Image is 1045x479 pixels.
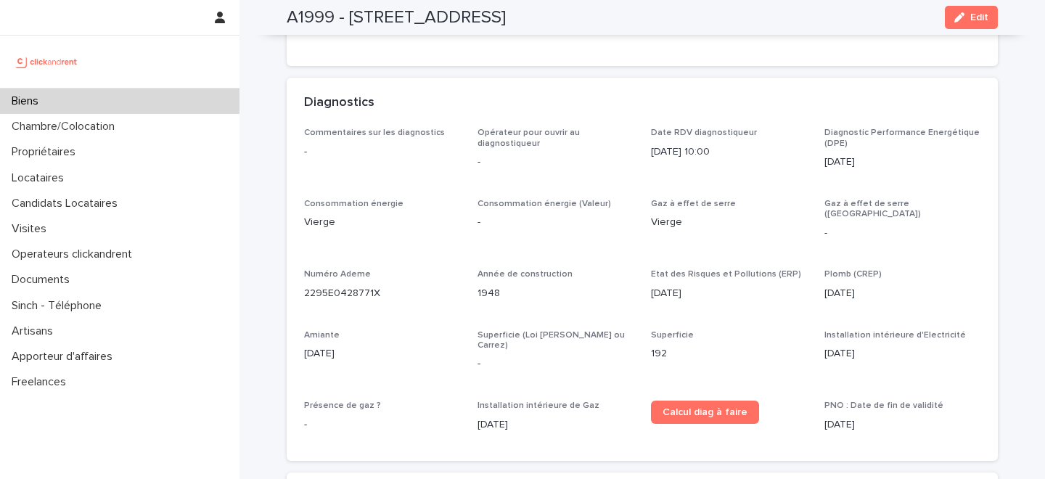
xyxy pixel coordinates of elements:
[304,286,460,301] p: 2295E0428771X
[651,144,807,160] p: [DATE] 10:00
[651,128,757,137] span: Date RDV diagnostiqueur
[824,401,943,410] span: PNO : Date de fin de validité
[304,200,403,208] span: Consommation énergie
[304,346,460,361] p: [DATE]
[6,350,124,364] p: Apporteur d'affaires
[6,222,58,236] p: Visites
[824,128,980,147] span: Diagnostic Performance Energétique (DPE)
[478,128,580,147] span: Opérateur pour ouvrir au diagnostiqueur
[824,200,921,218] span: Gaz à effet de serre ([GEOGRAPHIC_DATA])
[6,324,65,338] p: Artisans
[304,144,460,160] p: -
[304,331,340,340] span: Amiante
[824,331,966,340] span: Installation intérieure d'Electricité
[12,47,82,76] img: UCB0brd3T0yccxBKYDjQ
[824,226,980,241] p: -
[651,215,807,230] p: Vierge
[478,417,634,433] p: [DATE]
[304,128,445,137] span: Commentaires sur les diagnostics
[287,7,506,28] h2: A1999 - [STREET_ADDRESS]
[824,417,980,433] p: [DATE]
[6,171,75,185] p: Locataires
[663,407,747,417] span: Calcul diag à faire
[824,270,882,279] span: Plomb (CREP)
[478,270,573,279] span: Année de construction
[651,401,759,424] a: Calcul diag à faire
[651,331,694,340] span: Superficie
[6,94,50,108] p: Biens
[304,270,371,279] span: Numéro Ademe
[945,6,998,29] button: Edit
[651,200,736,208] span: Gaz à effet de serre
[6,197,129,210] p: Candidats Locataires
[304,401,381,410] span: Présence de gaz ?
[304,95,374,111] h2: Diagnostics
[6,299,113,313] p: Sinch - Téléphone
[478,200,611,208] span: Consommation énergie (Valeur)
[6,247,144,261] p: Operateurs clickandrent
[6,273,81,287] p: Documents
[478,286,634,301] p: 1948
[651,286,807,301] p: [DATE]
[651,346,807,361] p: 192
[824,346,980,361] p: [DATE]
[824,155,980,170] p: [DATE]
[304,417,460,433] p: -
[478,331,625,350] span: Superficie (Loi [PERSON_NAME] ou Carrez)
[970,12,988,22] span: Edit
[6,120,126,134] p: Chambre/Colocation
[478,356,634,372] p: -
[304,215,460,230] p: Vierge
[824,286,980,301] p: [DATE]
[478,215,634,230] p: -
[6,145,87,159] p: Propriétaires
[6,375,78,389] p: Freelances
[478,401,599,410] span: Installation intérieure de Gaz
[651,270,801,279] span: Etat des Risques et Pollutions (ERP)
[478,155,634,170] p: -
